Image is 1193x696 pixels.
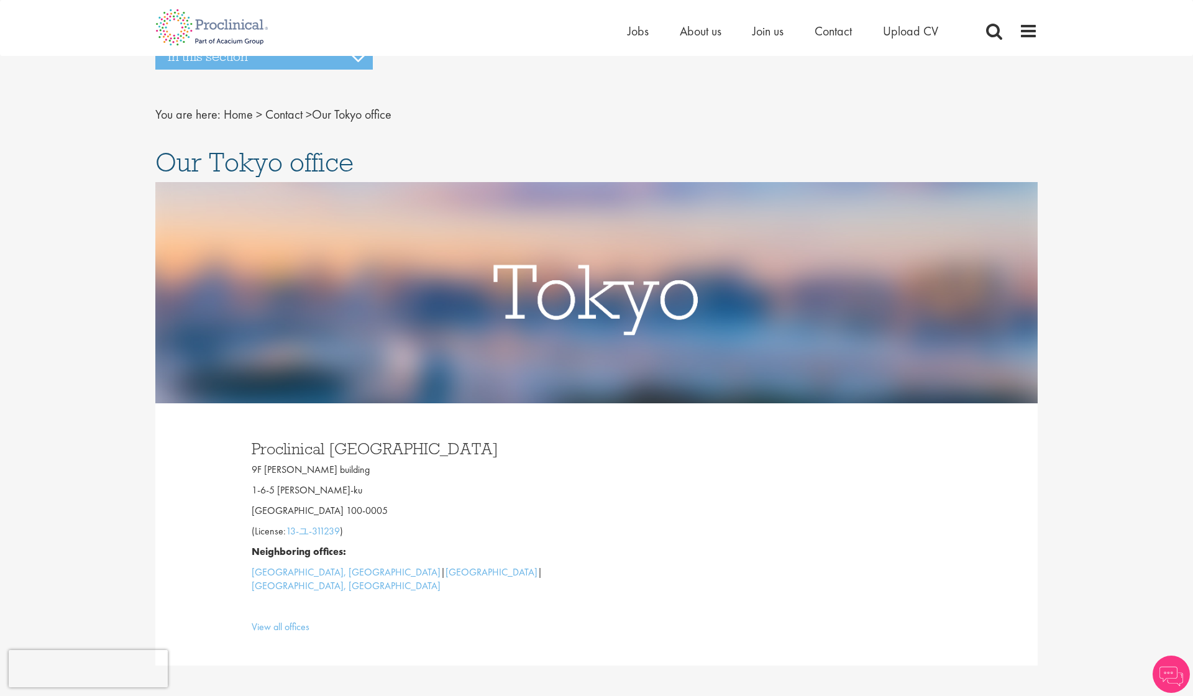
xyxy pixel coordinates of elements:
p: 9F [PERSON_NAME] building [252,463,587,477]
a: About us [680,23,721,39]
b: Neighboring offices: [252,545,346,558]
a: Contact [815,23,852,39]
a: Jobs [628,23,649,39]
span: Our Tokyo office [224,106,391,122]
a: 13-ユ‐311239 [286,524,340,538]
a: Upload CV [883,23,938,39]
a: [GEOGRAPHIC_DATA], [GEOGRAPHIC_DATA] [252,565,441,579]
h3: Proclinical [GEOGRAPHIC_DATA] [252,441,587,457]
img: Chatbot [1153,656,1190,693]
span: > [256,106,262,122]
a: [GEOGRAPHIC_DATA], [GEOGRAPHIC_DATA] [252,579,441,592]
span: > [306,106,312,122]
p: [GEOGRAPHIC_DATA] 100-0005 [252,504,587,518]
a: Join us [752,23,784,39]
p: 1-6-5 [PERSON_NAME]-ku [252,483,587,498]
a: breadcrumb link to Home [224,106,253,122]
p: | | [252,565,587,594]
p: (License: ) [252,524,587,539]
h3: In this section [155,43,373,70]
a: breadcrumb link to Contact [265,106,303,122]
span: You are here: [155,106,221,122]
a: [GEOGRAPHIC_DATA] [446,565,537,579]
iframe: reCAPTCHA [9,650,168,687]
a: View all offices [252,620,309,633]
span: Our Tokyo office [155,145,354,179]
